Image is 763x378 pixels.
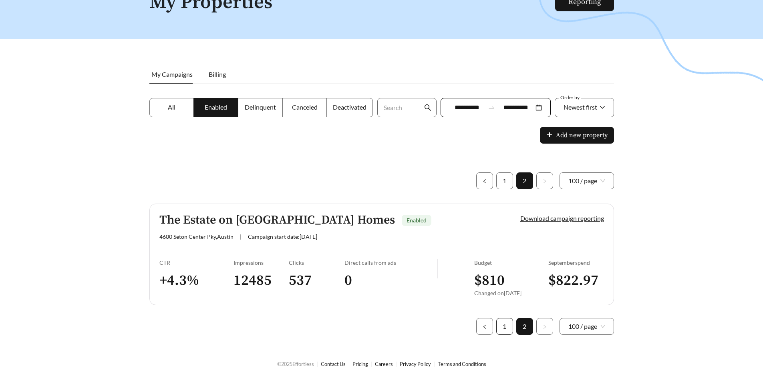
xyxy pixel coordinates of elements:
[375,361,393,367] a: Careers
[277,361,314,367] span: © 2025 Effortless
[517,318,533,334] a: 2
[149,204,614,305] a: The Estate on [GEOGRAPHIC_DATA] HomesEnabled4600 Seton Center Pky,Austin|Campaign start date:[DAT...
[560,172,614,189] div: Page Size
[568,173,605,189] span: 100 / page
[488,104,495,111] span: swap-right
[516,318,533,335] li: 2
[333,103,366,111] span: Deactivated
[168,103,175,111] span: All
[151,70,193,78] span: My Campaigns
[248,233,317,240] span: Campaign start date: [DATE]
[516,172,533,189] li: 2
[234,272,289,290] h3: 12485
[556,130,608,140] span: Add new property
[424,104,431,111] span: search
[159,233,234,240] span: 4600 Seton Center Pky , Austin
[520,214,604,222] a: Download campaign reporting
[548,272,604,290] h3: $ 822.97
[488,104,495,111] span: to
[546,132,553,139] span: plus
[240,233,242,240] span: |
[159,272,234,290] h3: + 4.3 %
[568,318,605,334] span: 100 / page
[548,259,604,266] div: September spend
[496,318,513,335] li: 1
[159,214,395,227] h5: The Estate on [GEOGRAPHIC_DATA] Homes
[234,259,289,266] div: Impressions
[536,172,553,189] li: Next Page
[564,103,597,111] span: Newest first
[292,103,318,111] span: Canceled
[205,103,227,111] span: Enabled
[496,172,513,189] li: 1
[407,217,427,224] span: Enabled
[344,272,437,290] h3: 0
[209,70,226,78] span: Billing
[540,127,614,144] button: plusAdd new property
[482,179,487,184] span: left
[474,259,548,266] div: Budget
[289,259,344,266] div: Clicks
[476,318,493,335] button: left
[289,272,344,290] h3: 537
[482,324,487,329] span: left
[517,173,533,189] a: 2
[476,172,493,189] button: left
[536,172,553,189] button: right
[497,318,513,334] a: 1
[400,361,431,367] a: Privacy Policy
[560,318,614,335] div: Page Size
[245,103,276,111] span: Delinquent
[474,272,548,290] h3: $ 810
[474,290,548,296] div: Changed on [DATE]
[542,179,547,184] span: right
[542,324,547,329] span: right
[344,259,437,266] div: Direct calls from ads
[476,172,493,189] li: Previous Page
[437,259,438,278] img: line
[321,361,346,367] a: Contact Us
[159,259,234,266] div: CTR
[476,318,493,335] li: Previous Page
[536,318,553,335] button: right
[536,318,553,335] li: Next Page
[438,361,486,367] a: Terms and Conditions
[352,361,368,367] a: Pricing
[497,173,513,189] a: 1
